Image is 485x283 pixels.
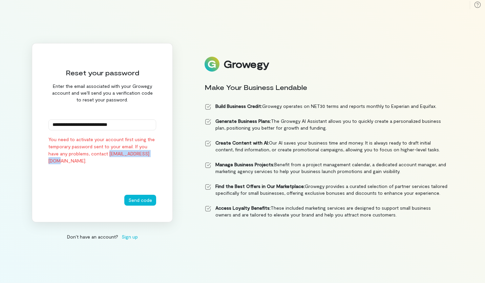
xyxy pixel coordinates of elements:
[48,83,156,103] div: Enter the email associated with your Growegy account and we'll send you a verification code to re...
[205,82,448,92] div: Make Your Business Lendable
[215,162,274,167] strong: Manage Business Projects:
[122,233,138,240] span: Sign up
[215,103,262,109] strong: Build Business Credit:
[224,58,269,70] div: Growegy
[205,57,219,72] img: Logo
[205,183,448,196] li: Growegy provides a curated selection of partner services tailored specifically for small business...
[205,118,448,131] li: The Growegy AI Assistant allows you to quickly create a personalized business plan, positioning y...
[205,161,448,175] li: Benefit from a project management calendar, a dedicated account manager, and marketing agency ser...
[48,68,156,77] div: Reset your password
[215,205,271,211] strong: Access Loyalty Benefits:
[205,205,448,218] li: These included marketing services are designed to support small business owners and are tailored ...
[48,136,156,164] div: You need to activate your account first using the temporary password sent to your email. If you h...
[124,195,156,206] button: Send code
[215,183,305,189] strong: Find the Best Offers in Our Marketplace:
[215,140,269,146] strong: Create Content with AI:
[205,139,448,153] li: Our AI saves your business time and money. It is always ready to draft initial content, find info...
[32,233,173,240] div: Don’t have an account?
[205,103,448,110] li: Growegy operates on NET30 terms and reports monthly to Experian and Equifax.
[215,118,271,124] strong: Generate Business Plans:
